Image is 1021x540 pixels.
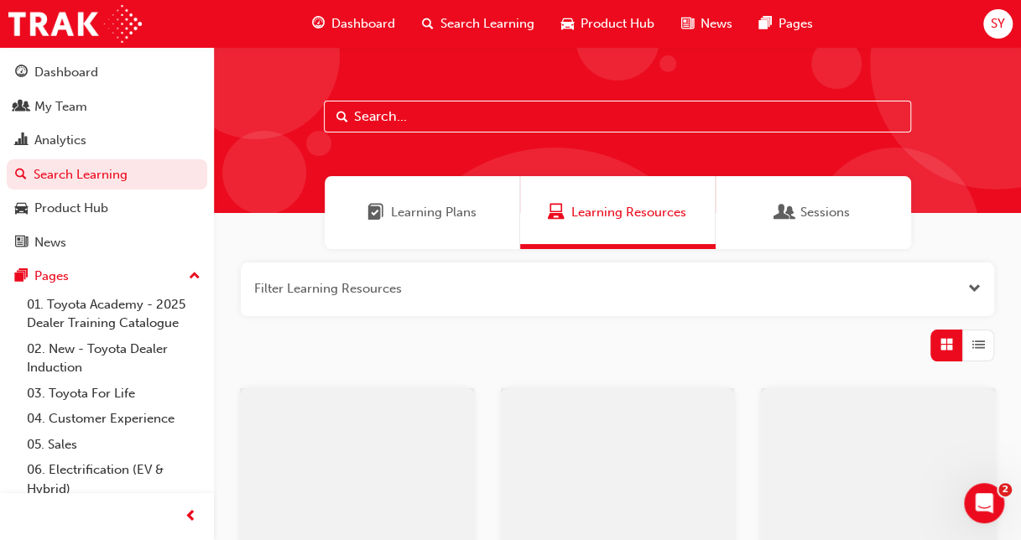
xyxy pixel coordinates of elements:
span: Product Hub [581,14,654,34]
span: Pages [779,14,813,34]
a: 02. New - Toyota Dealer Induction [20,336,207,381]
span: search-icon [15,168,27,183]
span: car-icon [15,201,28,216]
a: Search Learning [7,159,207,190]
a: 03. Toyota For Life [20,381,207,407]
button: SY [983,9,1013,39]
a: SessionsSessions [716,176,911,249]
a: guage-iconDashboard [299,7,409,41]
a: Learning PlansLearning Plans [325,176,520,249]
span: news-icon [15,236,28,251]
span: Search [336,107,348,127]
button: DashboardMy TeamAnalyticsSearch LearningProduct HubNews [7,54,207,261]
span: up-icon [189,266,201,288]
span: news-icon [681,13,694,34]
span: Search Learning [440,14,534,34]
button: Pages [7,261,207,292]
span: Learning Plans [367,203,384,222]
a: Learning ResourcesLearning Resources [520,176,716,249]
span: guage-icon [15,65,28,80]
span: Learning Plans [391,203,477,222]
span: List [972,335,985,355]
span: guage-icon [312,13,325,34]
span: Learning Resources [548,203,565,222]
span: car-icon [561,13,574,34]
iframe: Intercom live chat [964,483,1004,523]
a: My Team [7,91,207,122]
a: 06. Electrification (EV & Hybrid) [20,457,207,501]
span: chart-icon [15,133,28,148]
div: News [34,233,66,252]
a: News [7,227,207,258]
div: My Team [34,97,87,117]
span: Sessions [800,203,850,222]
a: 05. Sales [20,432,207,458]
a: Analytics [7,125,207,156]
span: 2 [998,483,1012,496]
div: Analytics [34,131,86,150]
a: pages-iconPages [746,7,826,41]
span: Dashboard [331,14,395,34]
span: prev-icon [185,506,197,527]
div: Pages [34,267,69,286]
a: news-iconNews [668,7,746,41]
span: News [701,14,732,34]
a: 04. Customer Experience [20,406,207,432]
input: Search... [324,101,911,132]
span: pages-icon [15,269,28,284]
div: Dashboard [34,63,98,82]
a: 01. Toyota Academy - 2025 Dealer Training Catalogue [20,292,207,336]
img: Trak [8,5,142,43]
span: SY [991,14,1005,34]
button: Open the filter [968,279,981,299]
span: Sessions [777,203,794,222]
span: Learning Resources [571,203,686,222]
a: search-iconSearch Learning [409,7,548,41]
span: search-icon [422,13,434,34]
div: Product Hub [34,199,108,218]
span: Grid [940,335,953,355]
a: Dashboard [7,57,207,88]
a: car-iconProduct Hub [548,7,668,41]
span: people-icon [15,100,28,115]
a: Product Hub [7,193,207,224]
span: pages-icon [759,13,772,34]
